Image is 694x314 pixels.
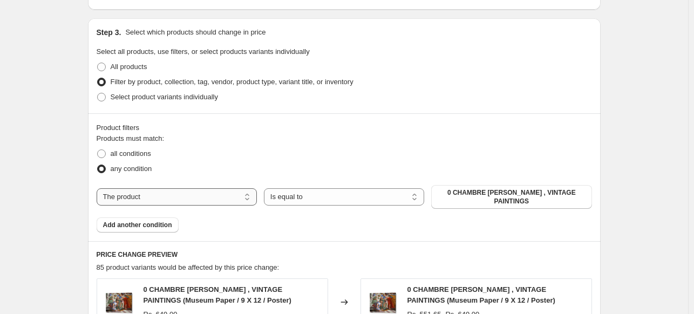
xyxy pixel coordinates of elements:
span: 0 CHAMBRE [PERSON_NAME] , VINTAGE PAINTINGS (Museum Paper / 9 X 12 / Poster) [144,285,291,304]
button: 0 CHAMBRE DE RAPHAËL , VINTAGE PAINTINGS [431,185,591,209]
span: 85 product variants would be affected by this price change: [97,263,280,271]
span: Select all products, use filters, or select products variants individually [97,47,310,56]
span: Select product variants individually [111,93,218,101]
span: Filter by product, collection, tag, vendor, product type, variant title, or inventory [111,78,353,86]
span: 0 CHAMBRE [PERSON_NAME] , VINTAGE PAINTINGS (Museum Paper / 9 X 12 / Poster) [407,285,555,304]
span: all conditions [111,149,151,158]
span: any condition [111,165,152,173]
h6: PRICE CHANGE PREVIEW [97,250,592,259]
button: Add another condition [97,217,179,233]
span: All products [111,63,147,71]
span: Add another condition [103,221,172,229]
h2: Step 3. [97,27,121,38]
div: Product filters [97,122,592,133]
span: Products must match: [97,134,165,142]
span: 0 CHAMBRE [PERSON_NAME] , VINTAGE PAINTINGS [438,188,585,206]
p: Select which products should change in price [125,27,266,38]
